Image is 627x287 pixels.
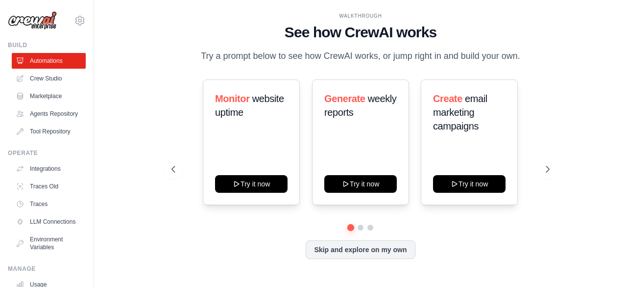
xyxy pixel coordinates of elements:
[12,161,86,177] a: Integrations
[8,149,86,157] div: Operate
[12,71,86,86] a: Crew Studio
[12,214,86,230] a: LLM Connections
[433,93,462,104] span: Create
[12,179,86,194] a: Traces Old
[171,24,549,41] h1: See how CrewAI works
[8,265,86,273] div: Manage
[12,106,86,122] a: Agents Repository
[324,93,396,118] span: weekly reports
[433,175,506,193] button: Try it now
[215,175,288,193] button: Try it now
[215,93,284,118] span: website uptime
[8,41,86,49] div: Build
[196,49,525,63] p: Try a prompt below to see how CrewAI works, or jump right in and build your own.
[171,12,549,20] div: WALKTHROUGH
[433,93,487,131] span: email marketing campaigns
[12,196,86,212] a: Traces
[324,93,365,104] span: Generate
[324,175,397,193] button: Try it now
[12,232,86,255] a: Environment Variables
[12,88,86,104] a: Marketplace
[12,53,86,69] a: Automations
[8,11,57,30] img: Logo
[215,93,250,104] span: Monitor
[306,240,415,259] button: Skip and explore on my own
[12,124,86,139] a: Tool Repository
